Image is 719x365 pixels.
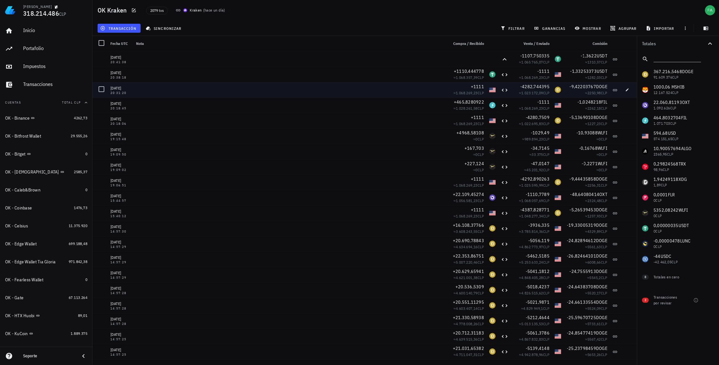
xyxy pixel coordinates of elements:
span: -5021,9871 [526,299,550,305]
span: 0 [599,152,601,157]
span: 699.188,48 [69,241,87,246]
span: +21.330,58938 [453,315,484,320]
span: 1.068.269,23 [521,106,543,111]
span: -0,2271 [582,161,598,166]
span: 29.555,26 [71,133,87,138]
span: transacción [101,26,136,31]
a: OK - Celsius 11.375.920 [3,218,90,233]
span: ≈ [585,75,607,80]
div: [DATE] [110,70,131,76]
span: -24,82894612 [567,238,596,243]
span: 45.201,92 [526,167,543,172]
span: -1029,49 [531,130,550,136]
span: sincronizar [147,26,181,31]
span: ≈ [524,167,550,172]
span: 1.065.765,07 [521,60,543,64]
div: USDT-icon [555,56,561,62]
span: 4.862.773,97 [521,244,543,249]
div: [DATE] [110,147,131,153]
span: -5041,1812 [526,268,550,274]
div: [DATE] [110,162,131,168]
span: 5567,42 [587,337,601,342]
span: 4.634.694,16 [456,244,478,249]
span: -3936,335 [528,222,550,228]
span: -1,33253373 [570,68,597,74]
button: sincronizar [143,24,186,33]
div: WLFI-icon [489,148,496,155]
span: ≈ [473,137,484,141]
span: -1,3622 [581,53,597,59]
span: +4968,58108 [456,130,484,136]
div: [DATE] [110,177,131,184]
span: 0 [599,137,601,141]
span: ≈ [519,106,550,111]
span: -24,7555913 [569,268,596,274]
span: CLP [543,60,550,64]
span: 989.894,23 [524,137,543,141]
div: Comisión [564,36,610,51]
span: CLP [543,106,550,111]
span: 1.068.269,23 [456,90,478,95]
span: 1.022.695,83 [521,121,543,126]
span: ≈ [522,137,550,141]
span: -24,66133554 [567,299,596,305]
span: CLP [478,167,484,172]
span: +20.629,65941 [453,268,484,274]
div: OK - Fearless Wallet [5,277,43,283]
div: DOGE-icon [555,87,561,93]
a: OK - Edge Wallet Tia Gloria 971.842,38 [3,254,90,269]
span: 5561,63 [587,244,601,249]
span: CLP [543,121,550,126]
span: -48,64080414 [570,191,599,197]
span: CLP [59,11,66,17]
div: [DATE] [110,54,131,61]
div: OK - [DEMOGRAPHIC_DATA] [5,169,59,175]
span: 5.253.633,24 [521,260,543,265]
span: 1476,73 [74,205,87,210]
div: OK - KuCoin [5,331,28,336]
span: 3.785.814,36 [521,229,543,234]
div: OK - Binance [5,115,30,121]
div: OK - Bitfrost Wallet [5,133,41,139]
div: OK - Edge Wallet [5,241,37,247]
span: -4387,828771 [520,207,550,213]
span: 2585,37 [74,169,87,174]
span: CLP [543,152,550,157]
span: CLP [601,75,607,80]
div: OK - Edge Wallet Tia Gloria [5,259,56,265]
span: 971.842,38 [69,259,87,264]
a: OK - Fearless Wallet 0 [3,272,90,287]
span: 4.826.515,62 [521,291,543,295]
span: CLP [478,90,484,95]
span: 1.025.595,99 [521,183,543,188]
div: USD-icon [555,102,561,108]
span: 0 [85,277,87,282]
div: Totales [642,41,706,46]
span: +20.690,78843 [453,238,484,243]
span: 4.621.001,38 [456,275,478,280]
span: ≈ [585,60,607,64]
div: OK - Coinbase [5,205,32,211]
span: 4.639.515,36 [456,337,478,342]
span: 2079 txs [150,7,164,14]
span: 1310,57 [587,60,601,64]
span: -1110,7789 [526,191,550,197]
div: USD-icon [555,133,561,139]
span: -5056,119 [528,238,550,243]
span: 2250,98 [587,90,601,95]
span: CLP [478,152,484,157]
span: 1.068.057,69 [521,198,543,203]
span: -34,7145 [531,145,550,151]
span: +1110,444778 [454,68,484,74]
span: -5,13690108 [569,115,596,120]
img: krakenfx [183,8,187,12]
span: CLP [478,137,484,141]
a: Portafolio [3,41,90,56]
span: ≈ [519,60,550,64]
span: -9,42203767 [569,84,596,89]
span: 1.048.277,34 [521,214,543,218]
span: 33.375 [532,152,543,157]
span: +22.109,45274 [453,191,484,197]
span: 5520,17 [587,291,601,295]
a: OK - Binance 4262,73 [3,110,90,126]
